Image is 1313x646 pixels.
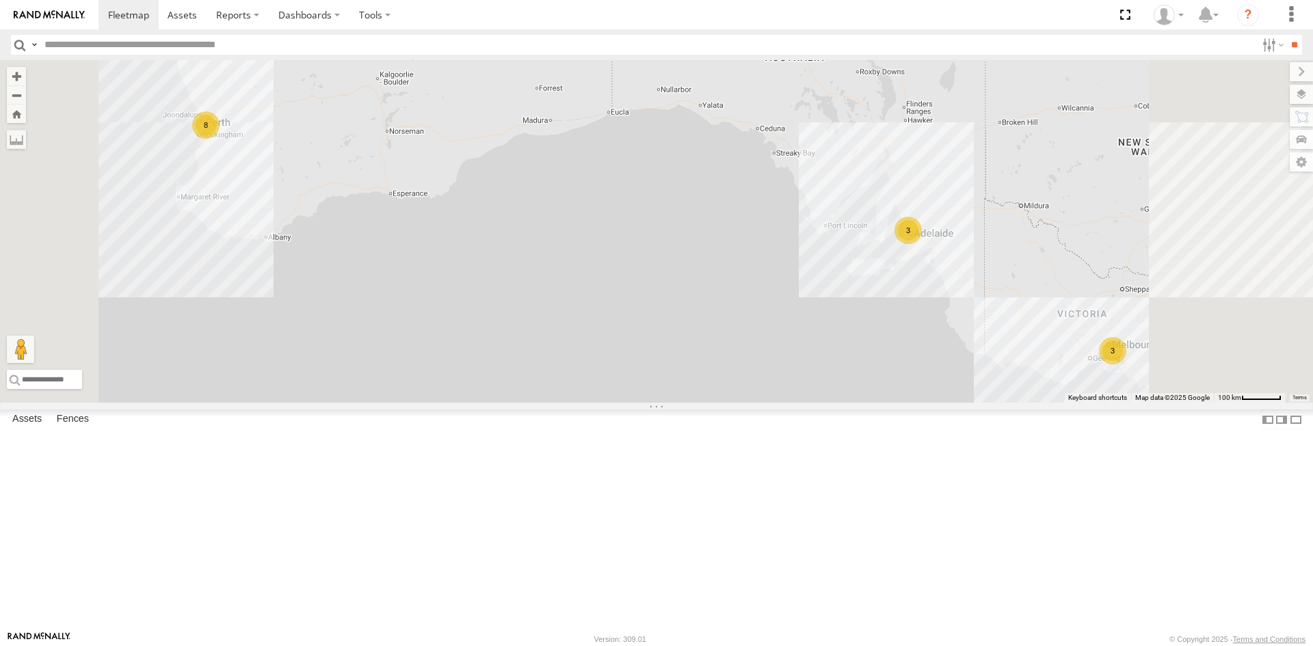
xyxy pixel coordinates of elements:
[594,635,646,643] div: Version: 309.01
[1135,394,1210,401] span: Map data ©2025 Google
[1237,4,1259,26] i: ?
[1099,337,1126,364] div: 3
[5,410,49,429] label: Assets
[1169,635,1305,643] div: © Copyright 2025 -
[7,130,26,149] label: Measure
[1233,635,1305,643] a: Terms and Conditions
[1292,395,1307,401] a: Terms (opens in new tab)
[7,105,26,123] button: Zoom Home
[1068,393,1127,403] button: Keyboard shortcuts
[1275,409,1288,429] label: Dock Summary Table to the Right
[1290,152,1313,172] label: Map Settings
[1257,35,1286,55] label: Search Filter Options
[1261,409,1275,429] label: Dock Summary Table to the Left
[14,10,85,20] img: rand-logo.svg
[50,410,96,429] label: Fences
[29,35,40,55] label: Search Query
[8,632,70,646] a: Visit our Website
[192,111,220,139] div: 8
[7,67,26,85] button: Zoom in
[1218,394,1241,401] span: 100 km
[1214,393,1286,403] button: Map Scale: 100 km per 55 pixels
[894,217,922,244] div: 3
[7,85,26,105] button: Zoom out
[1149,5,1189,25] div: Brendan Sinclair
[7,336,34,363] button: Drag Pegman onto the map to open Street View
[1289,409,1303,429] label: Hide Summary Table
